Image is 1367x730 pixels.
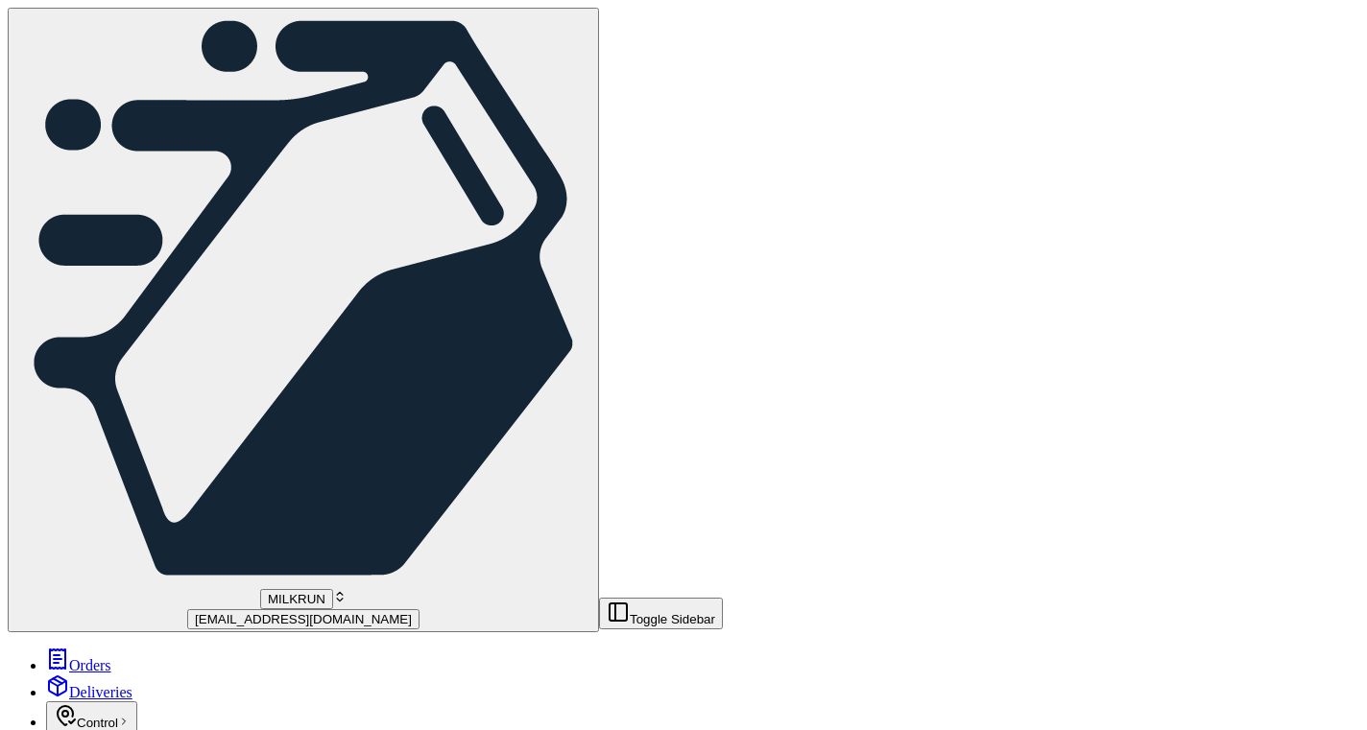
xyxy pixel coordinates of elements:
span: Toggle Sidebar [630,612,715,626]
img: MILKRUN [15,11,591,586]
span: Deliveries [69,684,132,700]
button: MILKRUN [260,589,333,609]
span: Orders [69,657,111,673]
span: Control [77,716,118,730]
a: Orders [46,657,111,673]
span: [EMAIL_ADDRESS][DOMAIN_NAME] [195,612,412,626]
button: MILKRUNMILKRUN[EMAIL_ADDRESS][DOMAIN_NAME] [8,8,599,632]
button: [EMAIL_ADDRESS][DOMAIN_NAME] [187,609,420,629]
span: MILKRUN [268,592,325,606]
button: Toggle Sidebar [599,598,723,629]
a: Deliveries [46,684,132,700]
